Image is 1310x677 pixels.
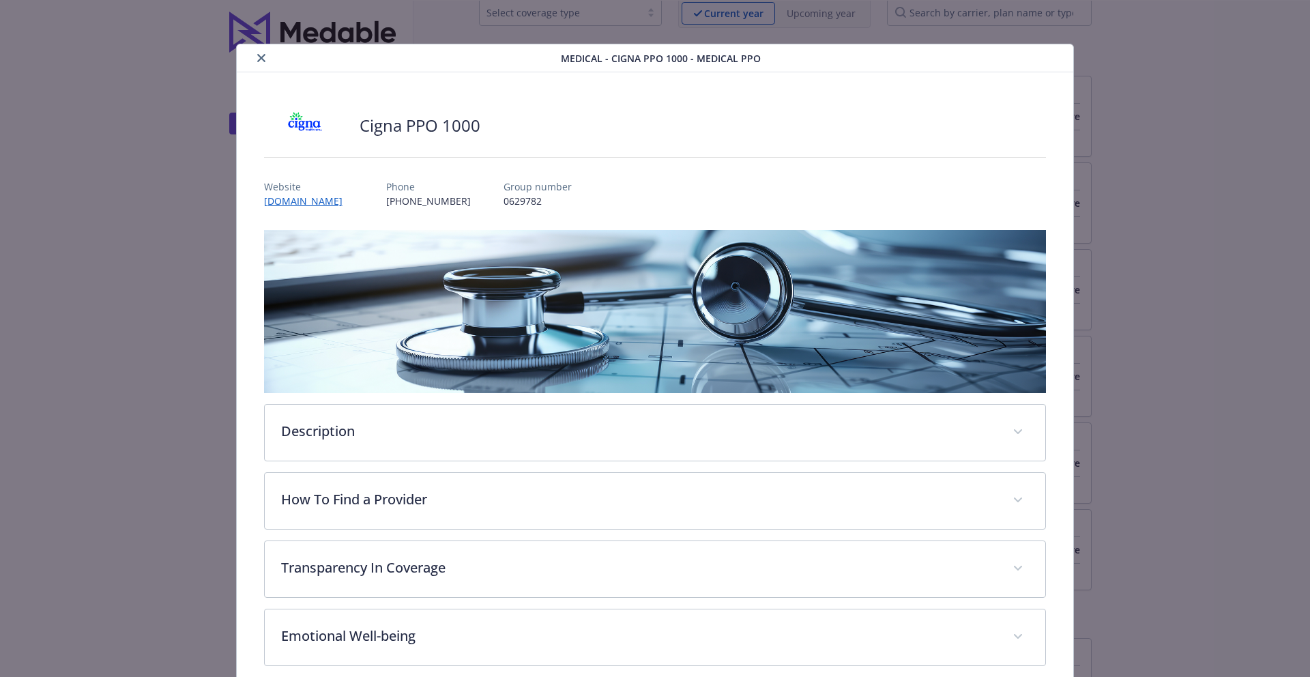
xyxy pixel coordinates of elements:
h2: Cigna PPO 1000 [360,114,480,137]
p: How To Find a Provider [281,489,997,510]
img: CIGNA [264,105,346,146]
p: Phone [386,179,471,194]
span: Medical - Cigna PPO 1000 - Medical PPO [561,51,761,66]
img: banner [264,230,1047,393]
p: Transparency In Coverage [281,558,997,578]
div: Emotional Well-being [265,609,1046,665]
p: Group number [504,179,572,194]
p: Website [264,179,353,194]
button: close [253,50,270,66]
div: Description [265,405,1046,461]
p: Description [281,421,997,442]
div: Transparency In Coverage [265,541,1046,597]
a: [DOMAIN_NAME] [264,195,353,207]
p: Emotional Well-being [281,626,997,646]
p: 0629782 [504,194,572,208]
div: How To Find a Provider [265,473,1046,529]
p: [PHONE_NUMBER] [386,194,471,208]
